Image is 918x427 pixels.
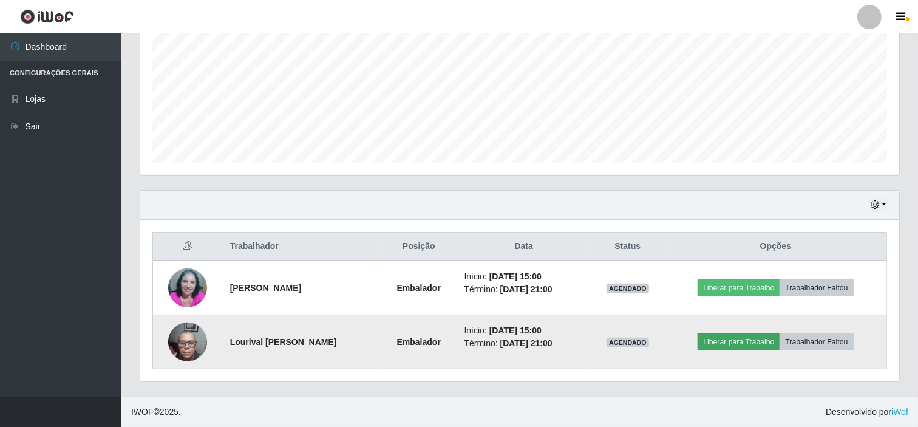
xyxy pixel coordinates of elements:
img: 1694357568075.jpeg [168,253,207,323]
time: [DATE] 21:00 [500,284,552,294]
button: Liberar para Trabalho [698,333,780,350]
span: Desenvolvido por [826,406,908,418]
strong: Embalador [397,337,441,347]
th: Opções [665,233,887,261]
img: CoreUI Logo [20,9,74,24]
button: Liberar para Trabalho [698,279,780,296]
th: Trabalhador [223,233,381,261]
time: [DATE] 15:00 [489,326,542,335]
th: Status [591,233,665,261]
strong: [PERSON_NAME] [230,283,301,293]
th: Data [457,233,591,261]
strong: Embalador [397,283,441,293]
img: 1752365039975.jpeg [168,316,207,367]
strong: Lourival [PERSON_NAME] [230,337,337,347]
button: Trabalhador Faltou [780,279,853,296]
time: [DATE] 21:00 [500,338,552,348]
span: AGENDADO [607,284,649,293]
li: Término: [464,283,583,296]
li: Início: [464,324,583,337]
th: Posição [381,233,457,261]
button: Trabalhador Faltou [780,333,853,350]
a: iWof [891,407,908,417]
li: Início: [464,270,583,283]
span: IWOF [131,407,154,417]
li: Término: [464,337,583,350]
span: AGENDADO [607,338,649,347]
span: © 2025 . [131,406,181,418]
time: [DATE] 15:00 [489,272,542,281]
